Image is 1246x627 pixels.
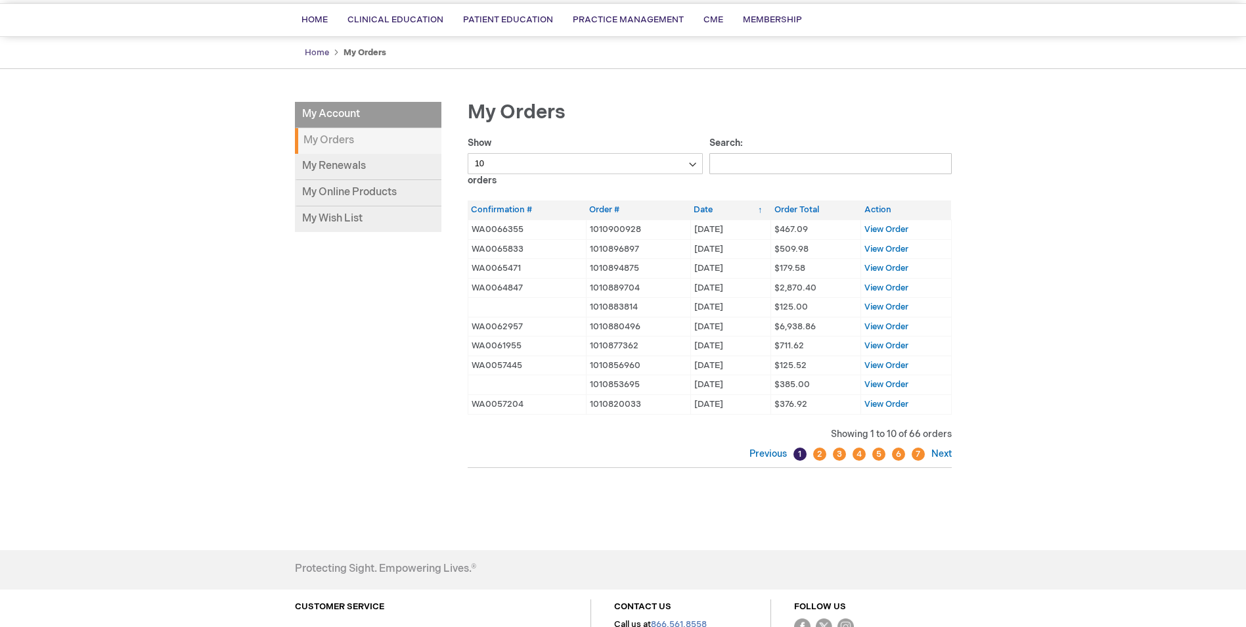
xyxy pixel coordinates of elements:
[301,14,328,25] span: Home
[295,128,441,154] strong: My Orders
[771,200,861,220] th: Order Total: activate to sort column ascending
[468,220,586,239] td: WA0066355
[295,563,476,575] h4: Protecting Sight. Empowering Lives.®
[586,278,690,298] td: 1010889704
[864,224,908,235] a: View Order
[586,356,690,375] td: 1010856960
[468,428,952,441] div: Showing 1 to 10 of 66 orders
[468,239,586,259] td: WA0065833
[703,14,723,25] span: CME
[774,263,805,273] span: $179.58
[690,375,771,395] td: [DATE]
[305,47,329,58] a: Home
[774,283,816,293] span: $2,870.40
[586,200,690,220] th: Order #: activate to sort column ascending
[295,154,441,180] a: My Renewals
[774,244,809,254] span: $509.98
[468,259,586,279] td: WA0065471
[793,448,807,461] a: 1
[864,360,908,371] a: View Order
[774,340,804,351] span: $711.62
[861,200,952,220] th: Action: activate to sort column ascending
[344,47,386,58] strong: My Orders
[690,259,771,279] td: [DATE]
[690,298,771,317] td: [DATE]
[468,278,586,298] td: WA0064847
[912,448,925,461] a: 7
[928,448,952,459] a: Next
[295,206,441,232] a: My Wish List
[864,263,908,273] a: View Order
[586,337,690,356] td: 1010877362
[709,153,952,174] input: Search:
[586,375,690,395] td: 1010853695
[614,601,671,612] a: CONTACT US
[468,101,566,124] span: My Orders
[586,220,690,239] td: 1010900928
[468,356,586,375] td: WA0057445
[586,395,690,415] td: 1010820033
[690,220,771,239] td: [DATE]
[864,321,908,332] a: View Order
[468,137,703,186] label: Show orders
[690,395,771,415] td: [DATE]
[468,153,703,174] select: Showorders
[709,137,952,169] label: Search:
[690,200,771,220] th: Date: activate to sort column ascending
[463,14,553,25] span: Patient Education
[690,317,771,337] td: [DATE]
[749,448,790,459] a: Previous
[690,337,771,356] td: [DATE]
[690,278,771,298] td: [DATE]
[833,448,846,461] a: 3
[468,200,586,220] th: Confirmation #: activate to sort column ascending
[774,302,808,312] span: $125.00
[794,601,846,612] a: FOLLOW US
[892,448,905,461] a: 6
[347,14,443,25] span: Clinical Education
[586,259,690,279] td: 1010894875
[864,244,908,254] a: View Order
[864,340,908,351] a: View Order
[586,239,690,259] td: 1010896897
[774,360,807,371] span: $125.52
[864,302,908,312] a: View Order
[864,399,908,409] a: View Order
[586,317,690,337] td: 1010880496
[813,448,826,461] a: 2
[864,283,908,293] a: View Order
[774,399,807,409] span: $376.92
[774,379,810,390] span: $385.00
[743,14,802,25] span: Membership
[573,14,684,25] span: Practice Management
[295,601,384,612] a: CUSTOMER SERVICE
[690,239,771,259] td: [DATE]
[586,298,690,317] td: 1010883814
[864,379,908,390] a: View Order
[295,180,441,206] a: My Online Products
[690,356,771,375] td: [DATE]
[774,224,808,235] span: $467.09
[872,448,885,461] a: 5
[468,395,586,415] td: WA0057204
[853,448,866,461] a: 4
[468,317,586,337] td: WA0062957
[468,337,586,356] td: WA0061955
[774,321,816,332] span: $6,938.86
